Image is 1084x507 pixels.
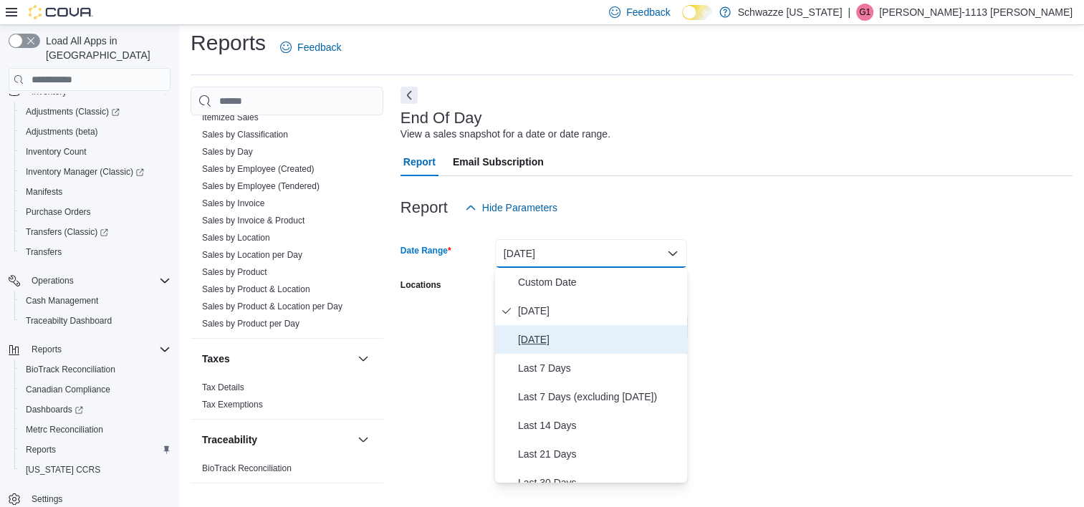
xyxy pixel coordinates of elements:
a: Tax Exemptions [202,400,263,410]
a: Canadian Compliance [20,381,116,398]
a: Purchase Orders [20,203,97,221]
button: Cash Management [14,291,176,311]
span: Last 7 Days (excluding [DATE]) [518,388,681,405]
a: Sales by Product & Location [202,284,310,294]
a: Inventory Count [20,143,92,160]
a: Cash Management [20,292,104,309]
span: [DATE] [518,331,681,348]
span: [DATE] [518,302,681,319]
span: Dashboards [20,401,171,418]
input: Dark Mode [682,5,712,20]
button: Adjustments (beta) [14,122,176,142]
a: Inventory Manager (Classic) [20,163,150,180]
img: Cova [29,5,93,19]
button: Metrc Reconciliation [14,420,176,440]
span: Report [403,148,436,176]
button: Traceabilty Dashboard [14,311,176,331]
span: Custom Date [518,274,681,291]
a: Sales by Product per Day [202,319,299,329]
span: Settings [32,493,62,505]
button: Reports [14,440,176,460]
button: Taxes [202,352,352,366]
span: Inventory Count [26,146,87,158]
a: Sales by Classification [202,130,288,140]
span: Load All Apps in [GEOGRAPHIC_DATA] [40,34,171,62]
span: Reports [26,341,171,358]
a: Adjustments (Classic) [20,103,125,120]
span: Canadian Compliance [26,384,110,395]
a: Sales by Invoice & Product [202,216,304,226]
span: Manifests [26,186,62,198]
button: [DATE] [495,239,687,268]
span: Hide Parameters [482,201,557,215]
p: [PERSON_NAME]-1113 [PERSON_NAME] [879,4,1073,21]
a: Sales by Day [202,147,253,157]
h1: Reports [191,29,266,57]
span: Last 30 Days [518,474,681,491]
span: Adjustments (Classic) [26,106,120,117]
span: Metrc Reconciliation [20,421,171,438]
span: Sales by Invoice & Product [202,215,304,226]
span: Reports [26,444,56,455]
span: Last 14 Days [518,417,681,434]
span: Adjustments (Classic) [20,103,171,120]
a: Transfers (Classic) [14,222,176,242]
span: Tax Exemptions [202,399,263,410]
a: Reports [20,441,62,458]
span: Inventory Manager (Classic) [20,163,171,180]
button: Traceability [355,431,372,448]
label: Date Range [400,245,451,256]
span: BioTrack Reconciliation [26,364,115,375]
button: Hide Parameters [459,193,563,222]
a: Feedback [274,33,347,62]
span: Reports [32,344,62,355]
span: Traceabilty Dashboard [20,312,171,329]
a: [US_STATE] CCRS [20,461,106,478]
p: Schwazze [US_STATE] [738,4,843,21]
button: Canadian Compliance [14,380,176,400]
a: Inventory Manager (Classic) [14,162,176,182]
button: Reports [26,341,67,358]
span: Sales by Day [202,146,253,158]
label: Locations [400,279,441,291]
span: Sales by Classification [202,129,288,140]
a: Sales by Employee (Tendered) [202,181,320,191]
span: Feedback [297,40,341,54]
span: BioTrack Reconciliation [20,361,171,378]
a: Sales by Product & Location per Day [202,301,342,312]
span: Sales by Invoice [202,198,264,209]
a: Tax Details [202,382,244,392]
a: Metrc Reconciliation [20,421,109,438]
button: Traceability [202,433,352,447]
a: Dashboards [20,401,89,418]
span: Transfers (Classic) [26,226,108,238]
span: Traceabilty Dashboard [26,315,112,327]
a: Dashboards [14,400,176,420]
span: Operations [32,275,74,286]
a: Transfers (Classic) [20,223,114,241]
span: Dashboards [26,404,83,415]
button: [US_STATE] CCRS [14,460,176,480]
span: Cash Management [26,295,98,306]
button: Operations [26,272,80,289]
span: Purchase Orders [20,203,171,221]
span: Reports [20,441,171,458]
span: Sales by Product per Day [202,318,299,329]
span: Adjustments (beta) [20,123,171,140]
a: Manifests [20,183,68,201]
div: Select listbox [495,268,687,483]
span: Canadian Compliance [20,381,171,398]
span: Dark Mode [682,20,683,21]
span: BioTrack Reconciliation [202,463,292,474]
button: Taxes [355,350,372,367]
span: Transfers [26,246,62,258]
span: Sales by Location [202,232,270,243]
span: Sales by Location per Day [202,249,302,261]
span: Sales by Employee (Created) [202,163,315,175]
h3: End Of Day [400,110,482,127]
button: BioTrack Reconciliation [14,359,176,380]
h3: Taxes [202,352,230,366]
span: Sales by Product [202,266,267,278]
span: Purchase Orders [26,206,91,218]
